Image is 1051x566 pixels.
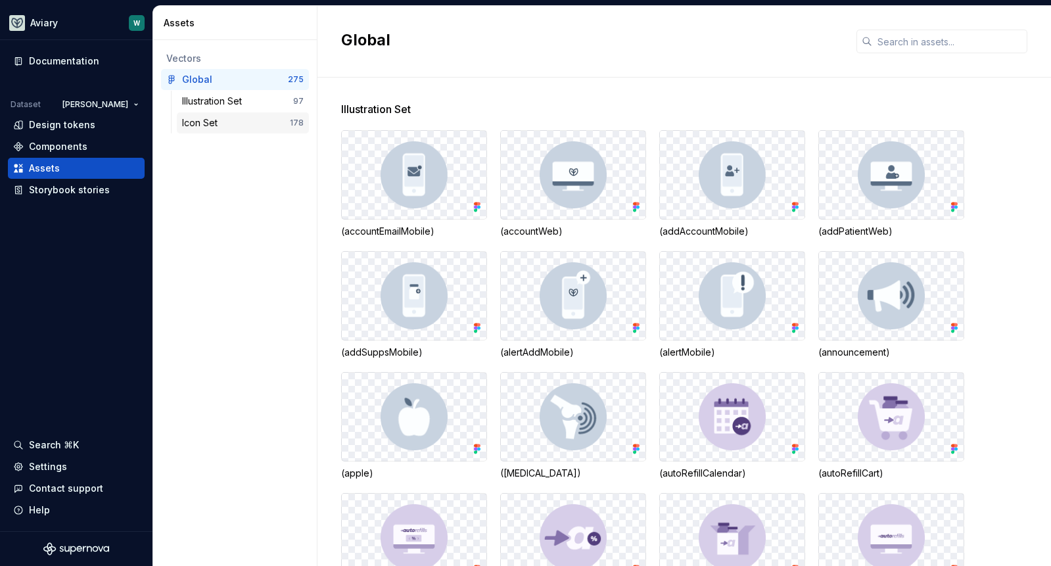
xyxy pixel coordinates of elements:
[30,16,58,30] div: Aviary
[500,467,646,480] div: ([MEDICAL_DATA])
[29,183,110,197] div: Storybook stories
[818,225,964,238] div: (addPatientWeb)
[182,73,212,86] div: Global
[177,91,309,112] a: Illustration Set97
[8,158,145,179] a: Assets
[43,542,109,555] svg: Supernova Logo
[500,346,646,359] div: (alertAddMobile)
[3,9,150,37] button: AviaryW
[8,435,145,456] button: Search ⌘K
[341,346,487,359] div: (addSuppsMobile)
[166,52,304,65] div: Vectors
[9,15,25,31] img: 256e2c79-9abd-4d59-8978-03feab5a3943.png
[659,467,805,480] div: (autoRefillCalendar)
[818,467,964,480] div: (autoRefillCart)
[182,95,247,108] div: Illustration Set
[29,438,79,452] div: Search ⌘K
[8,179,145,200] a: Storybook stories
[500,225,646,238] div: (accountWeb)
[293,96,304,106] div: 97
[818,346,964,359] div: (announcement)
[872,30,1027,53] input: Search in assets...
[29,504,50,517] div: Help
[29,162,60,175] div: Assets
[11,99,41,110] div: Dataset
[164,16,312,30] div: Assets
[161,69,309,90] a: Global275
[659,225,805,238] div: (addAccountMobile)
[8,500,145,521] button: Help
[341,225,487,238] div: (accountEmailMobile)
[288,74,304,85] div: 275
[659,346,805,359] div: (alertMobile)
[177,112,309,133] a: Icon Set178
[341,467,487,480] div: (apple)
[8,114,145,135] a: Design tokens
[29,118,95,131] div: Design tokens
[8,136,145,157] a: Components
[8,456,145,477] a: Settings
[290,118,304,128] div: 178
[29,140,87,153] div: Components
[182,116,223,130] div: Icon Set
[29,55,99,68] div: Documentation
[57,95,145,114] button: [PERSON_NAME]
[29,482,103,495] div: Contact support
[341,101,411,117] span: Illustration Set
[341,30,841,51] h2: Global
[29,460,67,473] div: Settings
[133,18,140,28] div: W
[8,478,145,499] button: Contact support
[62,99,128,110] span: [PERSON_NAME]
[8,51,145,72] a: Documentation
